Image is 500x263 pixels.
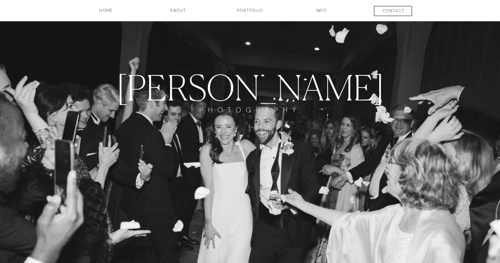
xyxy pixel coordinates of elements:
a: Portfolio [224,7,276,19]
a: PHOTOGRAPHY [191,106,309,127]
a: [PERSON_NAME] [101,67,399,106]
a: INFO [304,7,339,19]
a: HOME [80,7,132,19]
a: about [161,7,196,19]
a: contact [368,8,419,16]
